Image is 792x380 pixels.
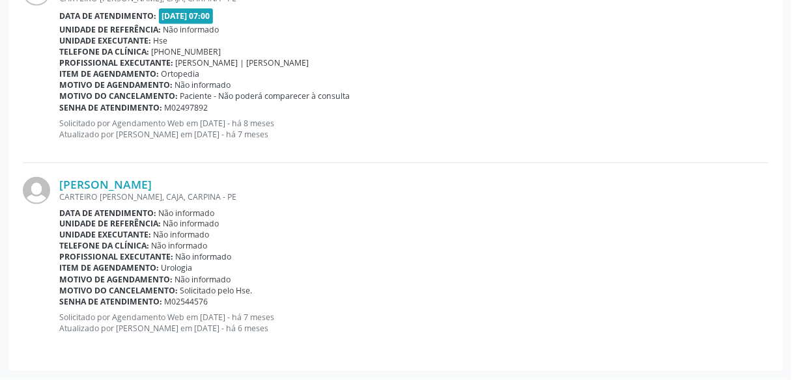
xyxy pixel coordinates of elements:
[59,10,156,21] b: Data de atendimento:
[59,102,162,113] b: Senha de atendimento:
[154,35,168,46] span: Hse
[59,46,149,57] b: Telefone da clínica:
[162,263,193,274] span: Urologia
[59,68,159,79] b: Item de agendamento:
[59,219,161,230] b: Unidade de referência:
[152,46,221,57] span: [PHONE_NUMBER]
[59,90,178,102] b: Motivo do cancelamento:
[59,35,151,46] b: Unidade executante:
[59,208,156,219] b: Data de atendimento:
[59,252,173,263] b: Profissional executante:
[165,102,208,113] span: M02497892
[159,208,215,219] span: Não informado
[180,90,350,102] span: Paciente - Não poderá comparecer à consulta
[165,297,208,308] span: M02544576
[59,79,173,90] b: Motivo de agendamento:
[23,177,50,204] img: img
[152,241,208,252] span: Não informado
[59,118,769,140] p: Solicitado por Agendamento Web em [DATE] - há 8 meses Atualizado por [PERSON_NAME] em [DATE] - há...
[162,68,200,79] span: Ortopedia
[159,8,214,23] span: [DATE] 07:00
[59,241,149,252] b: Telefone da clínica:
[163,219,219,230] span: Não informado
[176,57,309,68] span: [PERSON_NAME] | [PERSON_NAME]
[59,297,162,308] b: Senha de atendimento:
[175,275,231,286] span: Não informado
[59,57,173,68] b: Profissional executante:
[59,177,152,191] a: [PERSON_NAME]
[59,275,173,286] b: Motivo de agendamento:
[59,230,151,241] b: Unidade executante:
[154,230,210,241] span: Não informado
[176,252,232,263] span: Não informado
[59,286,178,297] b: Motivo do cancelamento:
[175,79,231,90] span: Não informado
[180,286,253,297] span: Solicitado pelo Hse.
[59,263,159,274] b: Item de agendamento:
[59,191,769,202] div: CARTEIRO [PERSON_NAME], CAJA, CARPINA - PE
[163,24,219,35] span: Não informado
[59,24,161,35] b: Unidade de referência:
[59,312,769,334] p: Solicitado por Agendamento Web em [DATE] - há 7 meses Atualizado por [PERSON_NAME] em [DATE] - há...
